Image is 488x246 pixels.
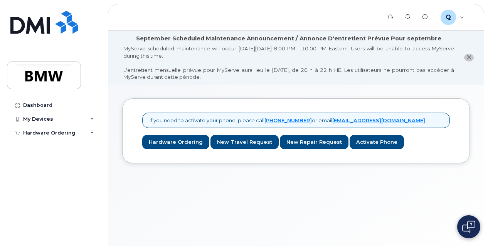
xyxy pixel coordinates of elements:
[464,54,474,62] button: close notification
[210,135,279,149] a: New Travel Request
[264,117,312,123] a: [PHONE_NUMBER]
[123,45,454,81] div: MyServe scheduled maintenance will occur [DATE][DATE] 8:00 PM - 10:00 PM Eastern. Users will be u...
[332,117,425,123] a: [EMAIL_ADDRESS][DOMAIN_NAME]
[150,117,425,124] p: If you need to activate your phone, please call or email
[136,35,441,43] div: September Scheduled Maintenance Announcement / Annonce D'entretient Prévue Pour septembre
[280,135,348,149] a: New Repair Request
[350,135,404,149] a: Activate Phone
[462,221,475,233] img: Open chat
[142,135,209,149] a: Hardware Ordering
